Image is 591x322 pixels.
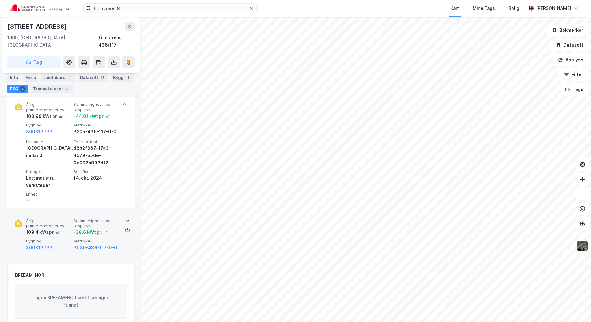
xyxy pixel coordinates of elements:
span: Bygning [26,238,71,244]
span: Årlig primærenergibehov [26,102,71,113]
div: [GEOGRAPHIC_DATA], innland [26,144,71,159]
button: Bokmerker [547,24,589,36]
span: Kategori [26,169,71,174]
button: Tags [560,83,589,96]
iframe: Chat Widget [560,292,591,322]
div: Info [7,73,20,82]
button: Analyse [553,54,589,66]
div: Lett industri, verksteder [26,174,71,189]
div: 109.4 [26,229,60,236]
div: Ingen BREEAM-NOR sertifiseringer funnet [15,284,127,319]
button: 300813733 [26,244,53,251]
div: 1 [125,75,131,81]
div: kWt pr. ㎡ [39,229,60,236]
button: Filter [559,68,589,81]
div: Mine Tags [473,5,495,12]
button: 300813733 [26,128,53,135]
span: Sammenlignet med topp 15% [74,102,119,113]
span: Sertifisert [74,169,119,174]
div: Kart [450,5,459,12]
div: — [26,197,71,204]
span: Klimasone [26,139,71,144]
div: d8b2f367-f7a3-4579-a56e-0a092b993d12 [74,144,119,167]
span: Matrikkel [74,122,119,128]
button: Tag [7,56,61,68]
span: Energiattest [74,139,119,144]
div: 103.99 [26,113,63,120]
div: Datasett [78,73,108,82]
img: cushman-wakefield-realkapital-logo.202ea83816669bd177139c58696a8fa1.svg [10,4,69,13]
div: -38.6 kWt pr. ㎡ [74,229,108,236]
div: [PERSON_NAME] [536,5,571,12]
div: kWt pr. ㎡ [42,113,63,120]
div: Lillestrøm, 436/117 [99,34,135,49]
div: BREEAM-NOR [15,271,44,279]
div: 3205-436-117-0-0 [74,128,119,135]
span: Sammenlignet med topp 15% [74,218,119,229]
div: ESG [7,85,28,93]
div: Bygg [111,73,134,82]
span: Bygning [26,122,71,128]
img: 9k= [576,240,588,252]
div: Kontrollprogram for chat [560,292,591,322]
input: Søk på adresse, matrikkel, gårdeiere, leietakere eller personer [91,4,249,13]
div: 13 [100,75,106,81]
button: Datasett [551,39,589,51]
div: 1 [66,75,73,81]
span: Enhet [26,192,71,197]
div: 14. okt. 2024 [74,174,119,182]
div: Eiere [23,73,38,82]
div: Transaksjoner [31,85,73,93]
div: Leietakere [41,73,75,82]
span: Matrikkel [74,238,119,244]
div: Bolig [508,5,519,12]
div: [STREET_ADDRESS] [7,22,68,31]
div: -44.01 kWt pr. ㎡ [74,113,110,120]
div: 2 [19,86,26,92]
div: 1900, [GEOGRAPHIC_DATA], [GEOGRAPHIC_DATA] [7,34,99,49]
button: 3030-436-117-0-0 [74,244,117,251]
div: 3 [64,86,70,92]
span: Årlig primærenergibehov [26,218,71,229]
